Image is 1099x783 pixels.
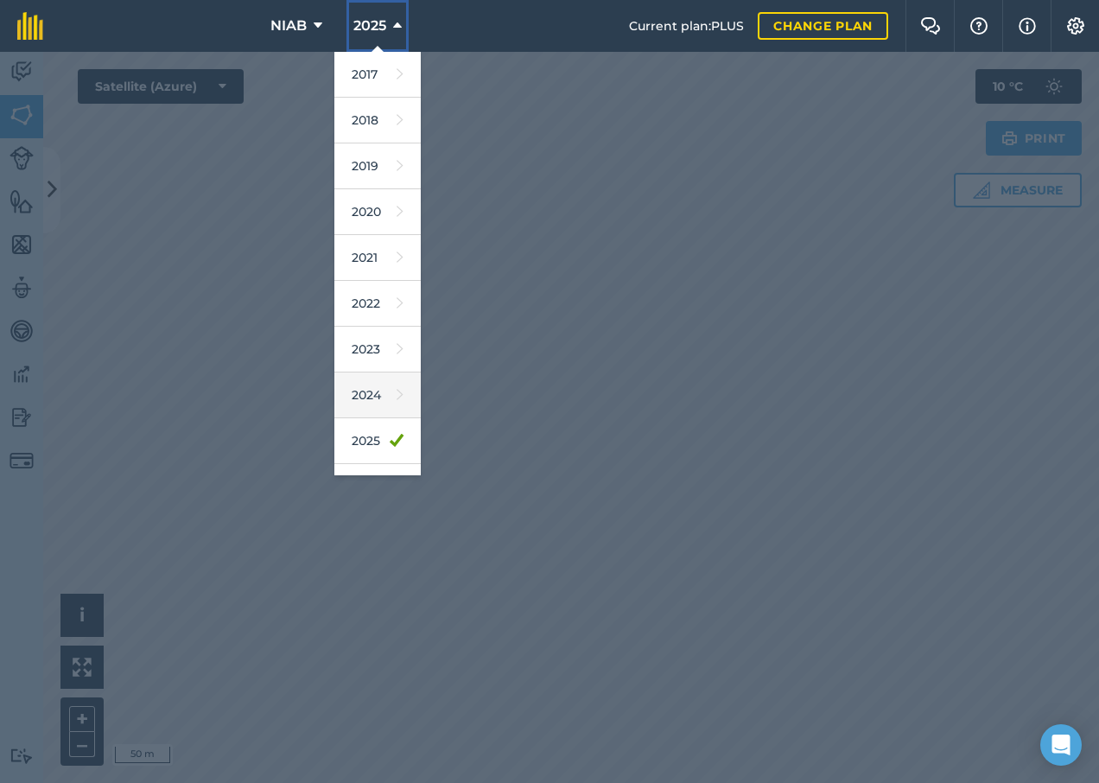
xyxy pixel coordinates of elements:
[334,372,421,418] a: 2024
[334,327,421,372] a: 2023
[17,12,43,40] img: fieldmargin Logo
[1019,16,1036,36] img: svg+xml;base64,PHN2ZyB4bWxucz0iaHR0cDovL3d3dy53My5vcmcvMjAwMC9zdmciIHdpZHRoPSIxNyIgaGVpZ2h0PSIxNy...
[334,52,421,98] a: 2017
[758,12,888,40] a: Change plan
[334,98,421,143] a: 2018
[920,17,941,35] img: Two speech bubbles overlapping with the left bubble in the forefront
[353,16,386,36] span: 2025
[270,16,307,36] span: NIAB
[629,16,744,35] span: Current plan : PLUS
[1040,724,1082,766] div: Open Intercom Messenger
[334,189,421,235] a: 2020
[334,143,421,189] a: 2019
[334,235,421,281] a: 2021
[334,464,421,510] a: 2026
[334,281,421,327] a: 2022
[1065,17,1086,35] img: A cog icon
[969,17,989,35] img: A question mark icon
[334,418,421,464] a: 2025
